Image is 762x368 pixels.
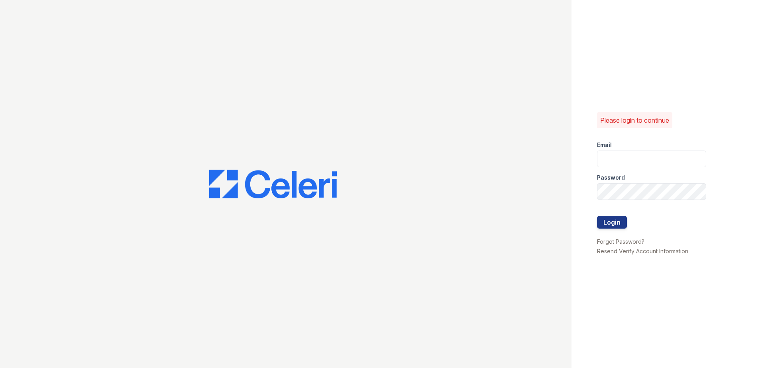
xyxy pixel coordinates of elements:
label: Password [597,174,625,182]
p: Please login to continue [600,115,669,125]
a: Forgot Password? [597,238,644,245]
img: CE_Logo_Blue-a8612792a0a2168367f1c8372b55b34899dd931a85d93a1a3d3e32e68fde9ad4.png [209,170,337,198]
label: Email [597,141,612,149]
button: Login [597,216,627,229]
a: Resend Verify Account Information [597,248,688,254]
